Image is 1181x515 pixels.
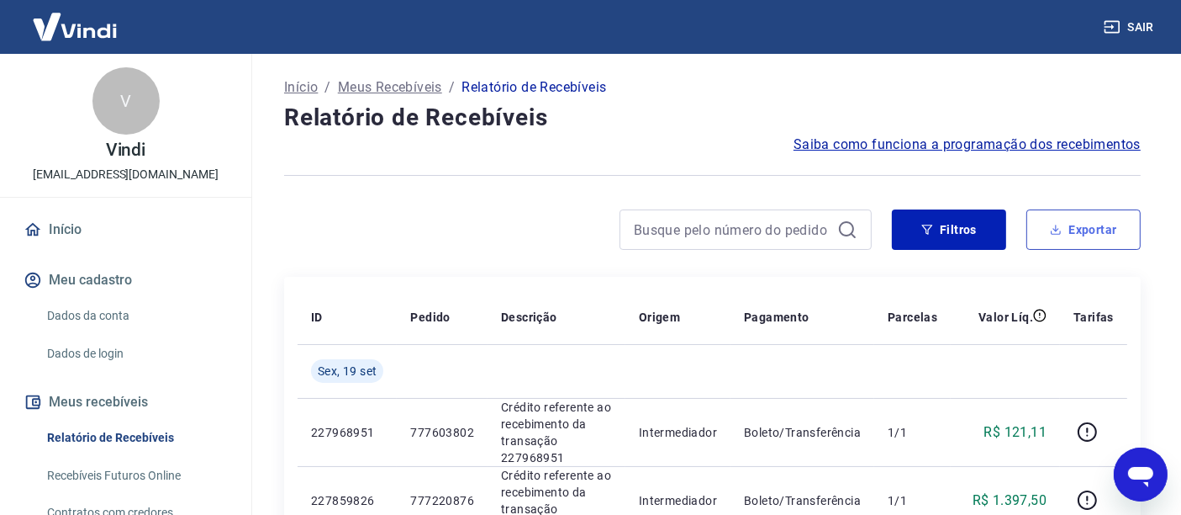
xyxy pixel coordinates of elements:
[744,309,809,326] p: Pagamento
[106,141,146,159] p: Vindi
[973,491,1047,511] p: R$ 1.397,50
[311,424,383,441] p: 227968951
[793,135,1141,155] a: Saiba como funciona a programação dos recebimentos
[40,421,231,455] a: Relatório de Recebíveis
[284,77,318,98] a: Início
[20,211,231,248] a: Início
[984,422,1047,443] p: R$ 121,11
[40,337,231,371] a: Dados de login
[501,399,612,466] p: Crédito referente ao recebimento da transação 227968951
[410,424,474,441] p: 777603802
[639,492,717,509] p: Intermediador
[20,1,129,52] img: Vindi
[92,67,160,135] div: V
[33,166,219,183] p: [EMAIL_ADDRESS][DOMAIN_NAME]
[1114,448,1168,502] iframe: Botão para abrir a janela de mensagens
[634,217,830,242] input: Busque pelo número do pedido
[888,492,937,509] p: 1/1
[410,492,474,509] p: 777220876
[338,77,442,98] a: Meus Recebíveis
[1073,309,1114,326] p: Tarifas
[20,384,231,421] button: Meus recebíveis
[978,309,1033,326] p: Valor Líq.
[744,492,861,509] p: Boleto/Transferência
[40,459,231,493] a: Recebíveis Futuros Online
[461,77,606,98] p: Relatório de Recebíveis
[40,299,231,333] a: Dados da conta
[1026,210,1141,250] button: Exportar
[888,309,937,326] p: Parcelas
[410,309,450,326] p: Pedido
[324,77,330,98] p: /
[892,210,1006,250] button: Filtros
[449,77,455,98] p: /
[284,101,1141,135] h4: Relatório de Recebíveis
[639,424,717,441] p: Intermediador
[20,262,231,299] button: Meu cadastro
[888,424,937,441] p: 1/1
[311,492,383,509] p: 227859826
[318,363,377,380] span: Sex, 19 set
[1100,12,1161,43] button: Sair
[501,309,557,326] p: Descrição
[639,309,680,326] p: Origem
[311,309,323,326] p: ID
[744,424,861,441] p: Boleto/Transferência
